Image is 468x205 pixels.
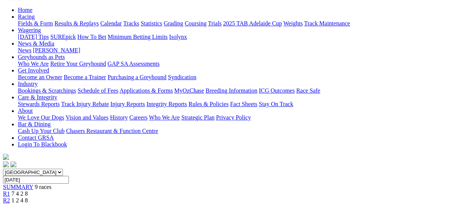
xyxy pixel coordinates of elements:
a: Integrity Reports [146,101,187,107]
a: Cash Up Your Club [18,128,64,134]
div: Get Involved [18,74,465,81]
div: Industry [18,87,465,94]
a: Trials [208,20,222,27]
a: News & Media [18,40,54,47]
a: Bookings & Scratchings [18,87,76,94]
img: logo-grsa-white.png [3,154,9,160]
div: About [18,114,465,121]
a: Contact GRSA [18,134,54,141]
a: Login To Blackbook [18,141,67,147]
a: Tracks [123,20,139,27]
a: We Love Our Dogs [18,114,64,121]
span: 9 races [35,184,51,190]
a: Care & Integrity [18,94,57,100]
a: Privacy Policy [216,114,251,121]
a: History [110,114,128,121]
a: Who We Are [149,114,180,121]
a: Applications & Forms [120,87,173,94]
a: Results & Replays [54,20,99,27]
a: Injury Reports [110,101,145,107]
img: twitter.svg [10,161,16,167]
div: Greyhounds as Pets [18,60,465,67]
a: Careers [129,114,147,121]
a: About [18,108,33,114]
a: Fact Sheets [230,101,257,107]
a: Get Involved [18,67,49,74]
a: R2 [3,197,10,204]
a: Racing [18,13,35,20]
a: Chasers Restaurant & Function Centre [66,128,158,134]
a: Weights [283,20,303,27]
a: Greyhounds as Pets [18,54,65,60]
span: 7 4 2 8 [12,190,28,197]
a: Syndication [168,74,196,80]
a: Become a Trainer [64,74,106,80]
a: Become an Owner [18,74,62,80]
div: News & Media [18,47,465,54]
a: SUMMARY [3,184,33,190]
a: Rules & Policies [188,101,229,107]
a: Coursing [185,20,207,27]
a: Minimum Betting Limits [108,34,168,40]
a: Strategic Plan [181,114,214,121]
div: Care & Integrity [18,101,465,108]
a: Who We Are [18,60,49,67]
a: Schedule of Fees [77,87,118,94]
a: Stay On Track [259,101,293,107]
a: [PERSON_NAME] [33,47,80,53]
a: [DATE] Tips [18,34,49,40]
span: 1 2 4 8 [12,197,28,204]
a: Stewards Reports [18,101,60,107]
a: Grading [164,20,183,27]
img: facebook.svg [3,161,9,167]
a: Industry [18,81,38,87]
a: MyOzChase [174,87,204,94]
div: Bar & Dining [18,128,465,134]
a: Retire Your Greyhound [50,60,106,67]
a: Track Injury Rebate [61,101,109,107]
a: Fields & Form [18,20,53,27]
a: Statistics [141,20,162,27]
input: Select date [3,176,69,184]
a: SUREpick [50,34,76,40]
a: ICG Outcomes [259,87,295,94]
a: Breeding Information [206,87,257,94]
a: Wagering [18,27,41,33]
a: Calendar [100,20,122,27]
a: Purchasing a Greyhound [108,74,166,80]
div: Racing [18,20,465,27]
a: 2025 TAB Adelaide Cup [223,20,282,27]
a: GAP SA Assessments [108,60,160,67]
a: R1 [3,190,10,197]
a: Bar & Dining [18,121,51,127]
a: Track Maintenance [304,20,350,27]
a: Race Safe [296,87,320,94]
a: Vision and Values [66,114,108,121]
a: News [18,47,31,53]
a: How To Bet [77,34,106,40]
a: Isolynx [169,34,187,40]
a: Home [18,7,32,13]
div: Wagering [18,34,465,40]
